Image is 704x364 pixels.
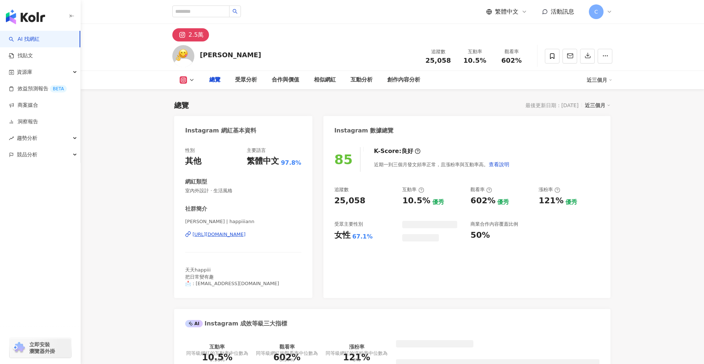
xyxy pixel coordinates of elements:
span: 查看說明 [489,161,509,167]
div: 網紅類型 [185,178,207,186]
div: 互動率 [461,48,489,55]
a: [URL][DOMAIN_NAME] [185,231,301,238]
div: AI [185,320,203,327]
div: 商業合作內容覆蓋比例 [470,221,518,227]
span: 0.56% [210,357,225,363]
div: 10.5% [202,353,232,363]
div: 受眾分析 [235,76,257,84]
div: 25,058 [334,195,366,207]
div: Instagram 成效等級三大指標 [185,320,287,328]
span: 0% [353,357,360,363]
div: 女性 [334,230,351,241]
div: 社群簡介 [185,205,207,213]
div: 近期一到三個月發文頻率正常，且漲粉率與互動率高。 [374,157,510,172]
div: 良好 [401,147,413,155]
span: 活動訊息 [551,8,574,15]
span: [PERSON_NAME] | happiiiann [185,218,301,225]
span: 立即安裝 瀏覽器外掛 [29,341,55,354]
div: 其他 [185,156,201,167]
div: 121% [539,195,564,207]
div: 觀看率 [279,344,295,350]
span: 室內外設計 · 生活風格 [185,188,301,194]
span: 趨勢分析 [17,130,37,146]
div: 互動率 [209,344,225,350]
div: 創作內容分析 [387,76,420,84]
div: 602% [470,195,495,207]
div: 10.5% [402,195,430,207]
span: 97.8% [281,159,301,167]
img: logo [6,10,45,24]
span: 資源庫 [17,64,32,80]
div: [URL][DOMAIN_NAME] [192,231,246,238]
div: 觀看率 [470,186,492,193]
div: 性別 [185,147,195,154]
div: 同等級網紅的觀看率中位數為 [255,350,319,363]
div: 602% [273,353,300,363]
span: rise [9,136,14,141]
div: 受眾主要性別 [334,221,363,227]
div: 67.1% [352,233,373,241]
div: 總覽 [174,100,189,110]
a: 找貼文 [9,52,33,59]
div: 追蹤數 [424,48,452,55]
div: 優秀 [432,198,444,206]
a: 商案媒合 [9,102,38,109]
span: 0.97% [279,357,294,363]
a: 效益預測報告BETA [9,85,67,92]
div: 同等級網紅的漲粉率中位數為 [324,350,389,363]
div: 2.5萬 [188,30,203,40]
div: 同等級網紅的互動率中位數為 [185,350,249,363]
span: 602% [501,57,522,64]
div: 85 [334,152,353,167]
div: Instagram 數據總覽 [334,127,394,135]
div: 近三個月 [587,74,612,86]
div: 觀看率 [498,48,525,55]
div: 互動分析 [351,76,373,84]
div: 合作與價值 [272,76,299,84]
div: 繁體中文 [247,156,279,167]
span: 天天happiii 把日常變有趣 📩 : [EMAIL_ADDRESS][DOMAIN_NAME] [185,267,279,286]
div: 最後更新日期：[DATE] [525,102,579,108]
button: 查看說明 [488,157,510,172]
span: search [232,9,238,14]
div: 優秀 [497,198,509,206]
div: 追蹤數 [334,186,349,193]
a: chrome extension立即安裝 瀏覽器外掛 [10,338,71,358]
div: 近三個月 [585,101,610,110]
span: 繁體中文 [495,8,518,16]
div: 互動率 [402,186,424,193]
div: 主要語言 [247,147,266,154]
div: Instagram 網紅基本資料 [185,127,256,135]
span: 10.5% [463,57,486,64]
span: C [594,8,598,16]
div: 漲粉率 [349,344,364,350]
div: 總覽 [209,76,220,84]
div: 121% [343,353,370,363]
div: 漲粉率 [539,186,560,193]
div: K-Score : [374,147,421,155]
span: 競品分析 [17,146,37,163]
img: KOL Avatar [172,45,194,67]
span: 25,058 [425,57,451,64]
button: 2.5萬 [172,28,209,41]
a: 洞察報告 [9,118,38,125]
div: [PERSON_NAME] [200,50,261,59]
div: 相似網紅 [314,76,336,84]
div: 優秀 [565,198,577,206]
a: searchAI 找網紅 [9,36,40,43]
div: 50% [470,230,490,241]
img: chrome extension [12,342,26,354]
